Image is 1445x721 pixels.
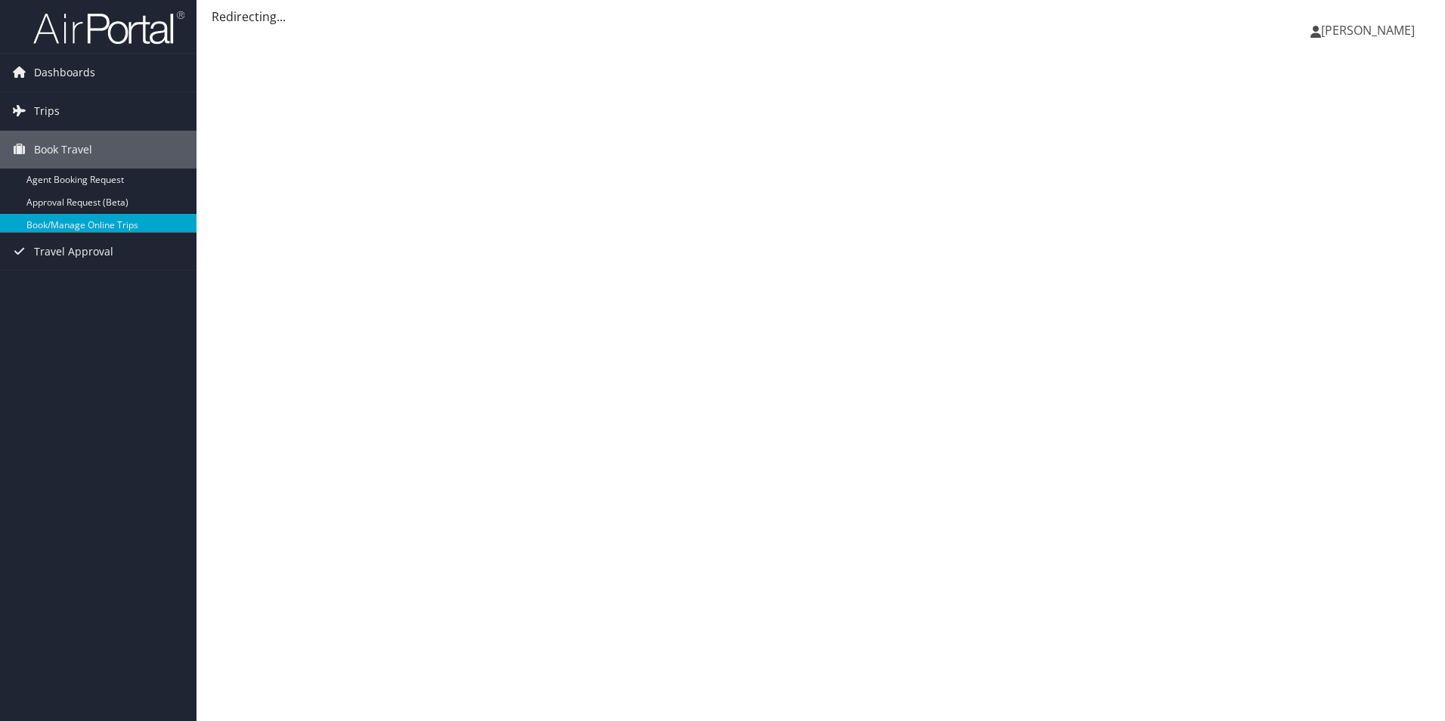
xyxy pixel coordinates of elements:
[212,8,1430,26] div: Redirecting...
[1321,22,1415,39] span: [PERSON_NAME]
[33,10,184,45] img: airportal-logo.png
[34,131,92,169] span: Book Travel
[34,92,60,130] span: Trips
[34,54,95,91] span: Dashboards
[34,233,113,271] span: Travel Approval
[1310,8,1430,53] a: [PERSON_NAME]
